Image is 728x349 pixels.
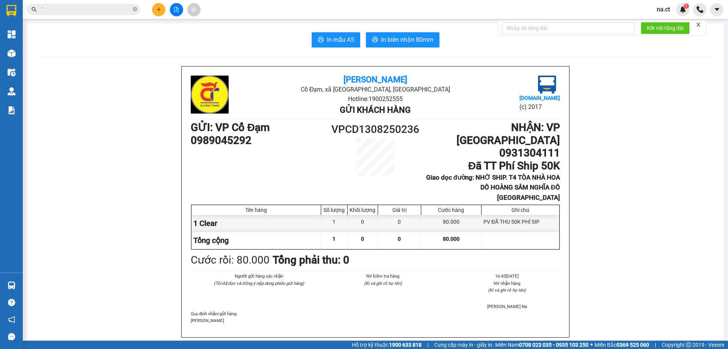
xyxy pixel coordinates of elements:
[333,236,336,242] span: 1
[252,85,498,94] li: Cổ Đạm, xã [GEOGRAPHIC_DATA], [GEOGRAPHIC_DATA]
[187,3,201,16] button: aim
[697,6,703,13] img: phone-icon
[193,236,229,245] span: Tổng cộng
[538,76,556,94] img: logo.jpg
[318,36,324,44] span: printer
[488,287,526,293] i: (Kí và ghi rõ họ tên)
[366,32,439,47] button: printerIn biên nhận 80mm
[8,281,16,289] img: warehouse-icon
[443,236,460,242] span: 80.000
[519,95,560,101] b: [DOMAIN_NAME]
[8,333,15,340] span: message
[350,207,376,213] div: Khối lượng
[191,134,329,147] h1: 0989045292
[31,7,37,12] span: search
[152,3,165,16] button: plus
[684,3,689,9] sup: 1
[502,22,635,34] input: Nhập số tổng đài
[651,5,676,14] span: na.ct
[8,30,16,38] img: dashboard-icon
[361,236,364,242] span: 0
[8,316,15,323] span: notification
[378,215,421,232] div: 0
[273,254,349,266] b: Tổng phải thu: 0
[42,5,131,14] input: Tìm tên, số ĐT hoặc mã đơn
[655,341,656,349] span: |
[191,76,229,114] img: logo.jpg
[191,7,196,12] span: aim
[191,310,560,324] div: Quy định nhận/gửi hàng :
[323,207,345,213] div: Số lượng
[426,174,560,201] b: Giao dọc đường: NHỜ SHIP. T4 TÒA NHÀ HOA DÔ HOÀNG SÂM NGHĨA ĐÔ [GEOGRAPHIC_DATA]
[8,68,16,76] img: warehouse-icon
[454,303,560,310] li: [PERSON_NAME] Na
[381,35,433,44] span: In biên nhận 80mm
[710,3,723,16] button: caret-down
[330,273,436,280] li: NV kiểm tra hàng
[206,273,312,280] li: Người gửi hàng xác nhận
[170,3,183,16] button: file-add
[214,281,304,286] i: (Tôi đã đọc và đồng ý nộp dung phiếu gửi hàng)
[344,75,407,84] b: [PERSON_NAME]
[686,342,691,347] span: copyright
[352,341,422,349] span: Hỗ trợ kỹ thuật:
[312,32,360,47] button: printerIn mẫu A5
[380,207,419,213] div: Giá trị
[696,22,701,27] span: close
[590,343,593,346] span: ⚪️
[483,207,557,213] div: Ghi chú
[423,207,479,213] div: Cước hàng
[389,342,422,348] strong: 1900 633 818
[193,207,319,213] div: Tên hàng
[495,341,588,349] span: Miền Nam
[641,22,690,34] button: Kết nối tổng đài
[482,215,559,232] div: PV ĐÃ THU 50K PHÍ SIP
[8,106,16,114] img: solution-icon
[6,5,16,16] img: logo-vxr
[8,49,16,57] img: warehouse-icon
[372,36,378,44] span: printer
[679,6,686,13] img: icon-new-feature
[8,87,16,95] img: warehouse-icon
[457,121,560,147] b: NHẬN : VP [GEOGRAPHIC_DATA]
[421,215,482,232] div: 80.000
[422,159,560,172] h1: Đã TT Phí Ship 50K
[321,215,348,232] div: 1
[714,6,720,13] span: caret-down
[422,147,560,159] h1: 0931304111
[191,317,560,324] p: [PERSON_NAME]
[647,24,684,32] span: Kết nối tổng đài
[454,280,560,287] li: NV nhận hàng
[685,3,687,9] span: 1
[398,236,401,242] span: 0
[595,341,649,349] span: Miền Bắc
[617,342,649,348] strong: 0369 525 060
[8,299,15,306] span: question-circle
[519,102,560,112] li: (c) 2017
[191,252,270,268] div: Cước rồi : 80.000
[133,6,137,13] span: close-circle
[174,7,179,12] span: file-add
[364,281,402,286] i: (Kí và ghi rõ họ tên)
[191,215,321,232] div: 1 Clear
[327,35,354,44] span: In mẫu A5
[156,7,162,12] span: plus
[519,342,588,348] strong: 0708 023 035 - 0935 103 250
[348,215,378,232] div: 0
[454,273,560,280] li: 16:42[DATE]
[252,94,498,104] li: Hotline: 1900252555
[133,7,137,11] span: close-circle
[340,105,411,115] b: Gửi khách hàng
[191,121,270,134] b: GỬI : VP Cổ Đạm
[434,341,493,349] span: Cung cấp máy in - giấy in:
[329,121,422,138] h1: VPCD1308250236
[427,341,428,349] span: |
